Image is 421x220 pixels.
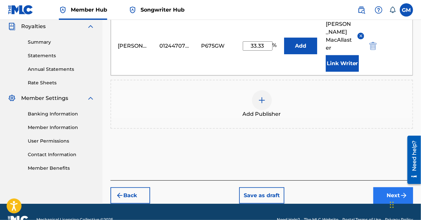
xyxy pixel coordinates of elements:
[129,6,137,14] img: Top Rightsholder
[59,6,67,14] img: Top Rightsholder
[400,3,413,17] div: User Menu
[8,22,16,30] img: Royalties
[388,188,421,220] iframe: Chat Widget
[28,39,95,46] a: Summary
[28,138,95,145] a: User Permissions
[258,96,266,104] img: add
[110,187,150,204] button: Back
[87,22,95,30] img: expand
[273,41,278,51] span: %
[28,151,95,158] a: Contact Information
[28,165,95,172] a: Member Benefits
[141,6,185,14] span: Songwriter Hub
[402,133,421,187] iframe: Resource Center
[389,7,396,13] div: Notifications
[28,52,95,59] a: Statements
[28,66,95,73] a: Annual Statements
[28,79,95,86] a: Rate Sheets
[28,110,95,117] a: Banking Information
[21,22,46,30] span: Royalties
[284,38,317,54] button: Add
[358,6,365,14] img: search
[369,42,377,50] img: 12a2ab48e56ec057fbd8.svg
[8,5,33,15] img: MLC Logo
[243,110,281,118] span: Add Publisher
[326,20,353,52] span: [PERSON_NAME] MacAllaster
[87,94,95,102] img: expand
[375,6,383,14] img: help
[8,94,16,102] img: Member Settings
[116,192,124,199] img: 7ee5dd4eb1f8a8e3ef2f.svg
[21,94,68,102] span: Member Settings
[239,187,284,204] button: Save as draft
[372,3,385,17] div: Help
[358,33,363,38] img: remove-from-list-button
[28,124,95,131] a: Member Information
[326,55,359,72] button: Link Writer
[390,195,394,215] div: Drag
[71,6,107,14] span: Member Hub
[355,3,368,17] a: Public Search
[373,187,413,204] button: Next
